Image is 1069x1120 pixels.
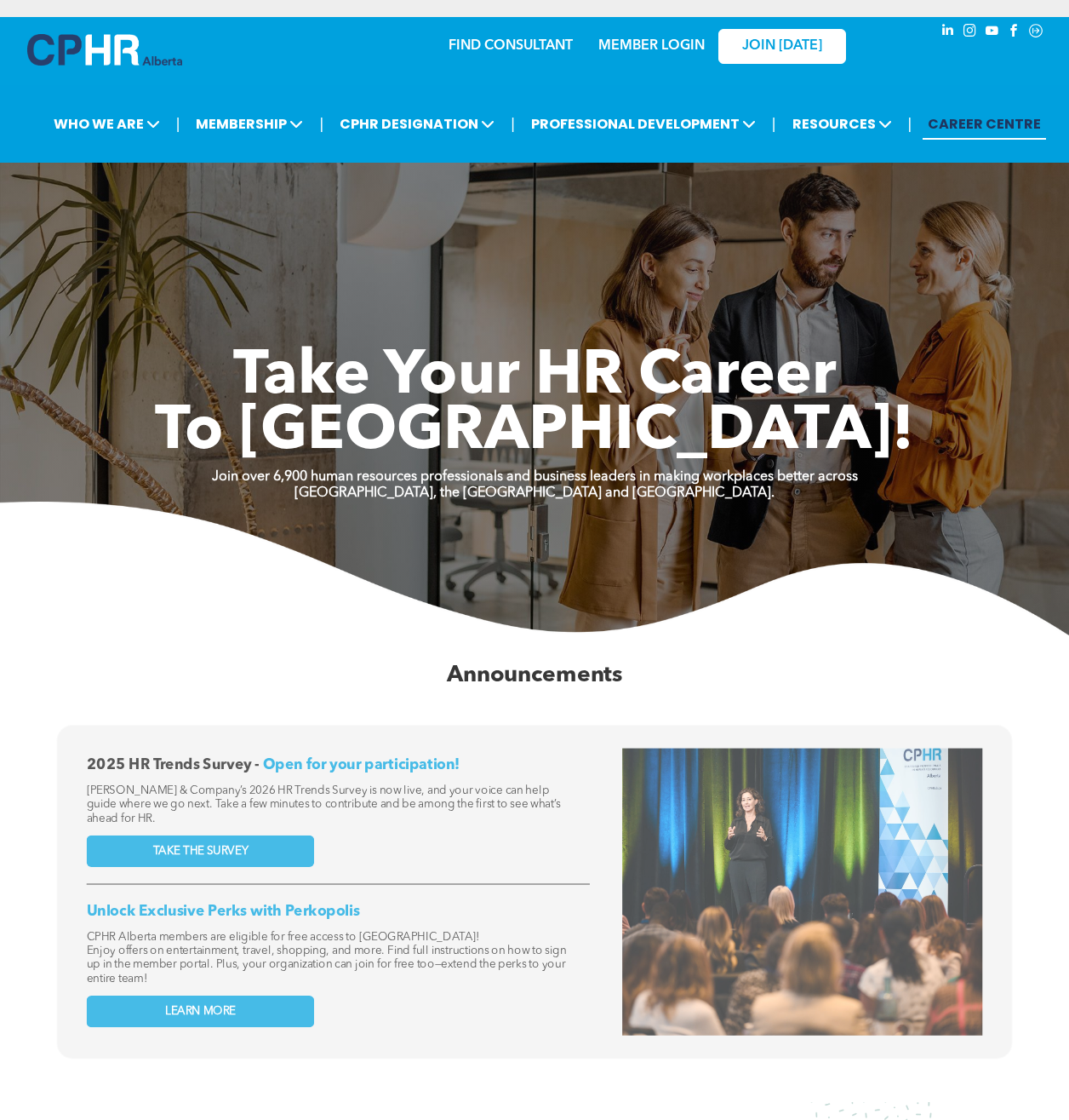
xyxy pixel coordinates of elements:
[165,1004,236,1018] span: LEARN MORE
[87,945,567,984] span: Enjoy offers on entertainment, travel, shopping, and more. Find full instructions on how to sign ...
[263,758,460,773] span: Open for your participation!
[155,402,914,463] span: To [GEOGRAPHIC_DATA]!
[176,106,180,141] li: |
[319,106,323,141] li: |
[1004,21,1023,44] a: facebook
[923,108,1046,140] a: CAREER CENTRE
[718,29,846,64] a: JOIN [DATE]
[87,905,360,919] span: Unlock Exclusive Perks with Perkopolis
[212,470,858,484] strong: Join over 6,900 human resources professionals and business leaders in making workplaces better ac...
[153,844,249,858] span: TAKE THE SURVEY
[772,106,776,141] li: |
[87,931,480,942] span: CPHR Alberta members are eligible for free access to [GEOGRAPHIC_DATA]!
[49,108,165,140] span: WHO WE ARE
[449,39,573,53] a: FIND CONSULTANT
[87,996,314,1027] a: LEARN MORE
[598,39,705,53] a: MEMBER LOGIN
[87,835,314,866] a: TAKE THE SURVEY
[191,108,308,140] span: MEMBERSHIP
[294,486,775,500] strong: [GEOGRAPHIC_DATA], the [GEOGRAPHIC_DATA] and [GEOGRAPHIC_DATA].
[960,21,979,44] a: instagram
[87,784,561,824] span: [PERSON_NAME] & Company’s 2026 HR Trends Survey is now live, and your voice can help guide where ...
[742,38,822,55] span: JOIN [DATE]
[27,34,182,66] img: A blue and white logo for cp alberta
[982,21,1001,44] a: youtube
[908,106,912,141] li: |
[1026,21,1045,44] a: Social network
[526,108,761,140] span: PROFESSIONAL DEVELOPMENT
[787,108,897,140] span: RESOURCES
[87,758,260,773] span: 2025 HR Trends Survey -
[447,663,623,686] span: Announcements
[233,347,837,408] span: Take Your HR Career
[938,21,957,44] a: linkedin
[334,108,500,140] span: CPHR DESIGNATION
[511,106,515,141] li: |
